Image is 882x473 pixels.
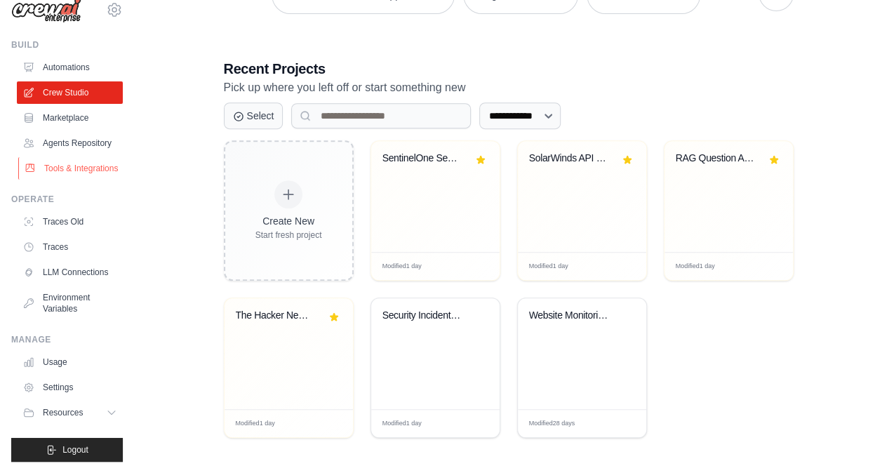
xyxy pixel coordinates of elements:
[382,152,467,165] div: SentinelOne Security Data Analysis
[255,229,322,241] div: Start fresh project
[17,211,123,233] a: Traces Old
[17,81,123,104] a: Crew Studio
[613,418,624,429] span: Edit
[11,334,123,345] div: Manage
[11,194,123,205] div: Operate
[18,157,124,180] a: Tools & Integrations
[529,152,614,165] div: SolarWinds API Network Monitoring Automation
[17,286,123,320] a: Environment Variables
[382,419,422,429] span: Modified 1 day
[11,39,123,51] div: Build
[619,152,634,168] button: Remove from favorites
[17,132,123,154] a: Agents Repository
[529,262,568,272] span: Modified 1 day
[676,262,715,272] span: Modified 1 day
[812,406,882,473] iframe: Chat Widget
[17,376,123,399] a: Settings
[224,59,794,79] h3: Recent Projects
[529,309,614,322] div: Website Monitoring & Alerting System
[472,152,488,168] button: Remove from favorites
[255,214,322,228] div: Create New
[236,419,275,429] span: Modified 1 day
[319,418,331,429] span: Edit
[326,309,341,325] button: Remove from favorites
[759,261,771,272] span: Edit
[529,419,575,429] span: Modified 28 days
[224,102,283,129] button: Select
[224,79,794,97] p: Pick up where you left off or start something new
[17,236,123,258] a: Traces
[17,56,123,79] a: Automations
[466,418,478,429] span: Edit
[766,152,781,168] button: Remove from favorites
[62,444,88,455] span: Logout
[382,309,467,322] div: Security Incident Investigation
[43,407,83,418] span: Resources
[676,152,761,165] div: RAG Question Answering System
[466,261,478,272] span: Edit
[11,438,123,462] button: Logout
[17,351,123,373] a: Usage
[17,261,123,284] a: LLM Connections
[17,401,123,424] button: Resources
[613,261,624,272] span: Edit
[236,309,321,322] div: The Hacker News Auto-Monitor + Threat Intelligence Analyzer
[17,107,123,129] a: Marketplace
[382,262,422,272] span: Modified 1 day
